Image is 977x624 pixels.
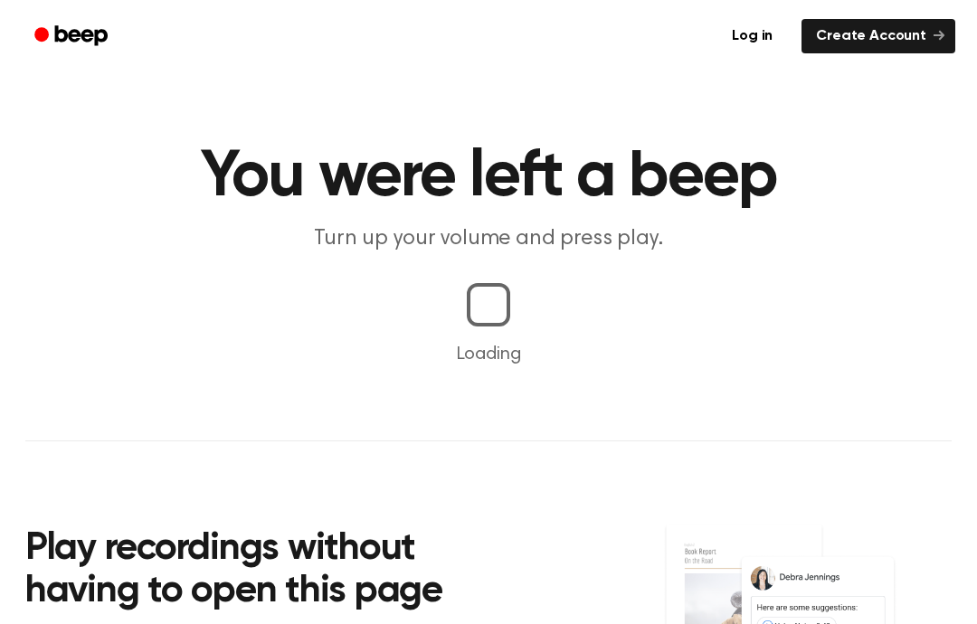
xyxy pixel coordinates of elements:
[22,19,124,54] a: Beep
[25,145,952,210] h1: You were left a beep
[141,224,836,254] p: Turn up your volume and press play.
[25,528,513,614] h2: Play recordings without having to open this page
[22,341,955,368] p: Loading
[714,15,791,57] a: Log in
[802,19,955,53] a: Create Account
